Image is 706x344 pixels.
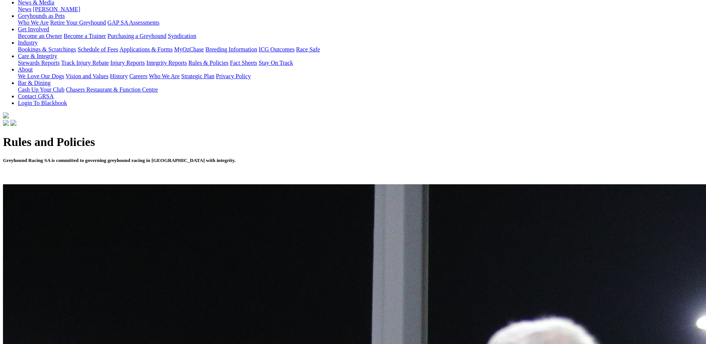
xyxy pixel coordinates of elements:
a: GAP SA Assessments [108,19,160,26]
a: Stay On Track [259,60,293,66]
a: Strategic Plan [181,73,214,79]
a: Become a Trainer [64,33,106,39]
h5: Greyhound Racing SA is committed to governing greyhound racing in [GEOGRAPHIC_DATA] with integrity. [3,157,703,163]
a: Become an Owner [18,33,62,39]
a: Privacy Policy [216,73,251,79]
a: Careers [129,73,147,79]
a: Chasers Restaurant & Function Centre [66,86,158,93]
div: Get Involved [18,33,703,39]
a: Injury Reports [110,60,145,66]
div: Care & Integrity [18,60,703,66]
a: Who We Are [18,19,49,26]
a: Fact Sheets [230,60,257,66]
a: MyOzChase [174,46,204,52]
a: Schedule of Fees [77,46,118,52]
div: News & Media [18,6,703,13]
a: ICG Outcomes [259,46,294,52]
a: Stewards Reports [18,60,60,66]
img: twitter.svg [10,120,16,126]
h1: Rules and Policies [3,135,703,149]
a: Bar & Dining [18,80,51,86]
a: Race Safe [296,46,320,52]
a: Care & Integrity [18,53,57,59]
a: Get Involved [18,26,49,32]
img: facebook.svg [3,120,9,126]
a: About [18,66,33,73]
a: Integrity Reports [146,60,187,66]
a: Vision and Values [66,73,108,79]
a: Breeding Information [205,46,257,52]
div: Greyhounds as Pets [18,19,703,26]
div: Bar & Dining [18,86,703,93]
a: Syndication [168,33,196,39]
a: [PERSON_NAME] [33,6,80,12]
a: Industry [18,39,38,46]
a: Rules & Policies [188,60,229,66]
a: Who We Are [149,73,180,79]
a: History [110,73,128,79]
a: Greyhounds as Pets [18,13,65,19]
a: Track Injury Rebate [61,60,109,66]
div: About [18,73,703,80]
img: logo-grsa-white.png [3,112,9,118]
a: Applications & Forms [119,46,173,52]
div: Industry [18,46,703,53]
a: We Love Our Dogs [18,73,64,79]
a: Retire Your Greyhound [50,19,106,26]
a: Purchasing a Greyhound [108,33,166,39]
a: Login To Blackbook [18,100,67,106]
a: Cash Up Your Club [18,86,64,93]
a: News [18,6,31,12]
a: Contact GRSA [18,93,54,99]
a: Bookings & Scratchings [18,46,76,52]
